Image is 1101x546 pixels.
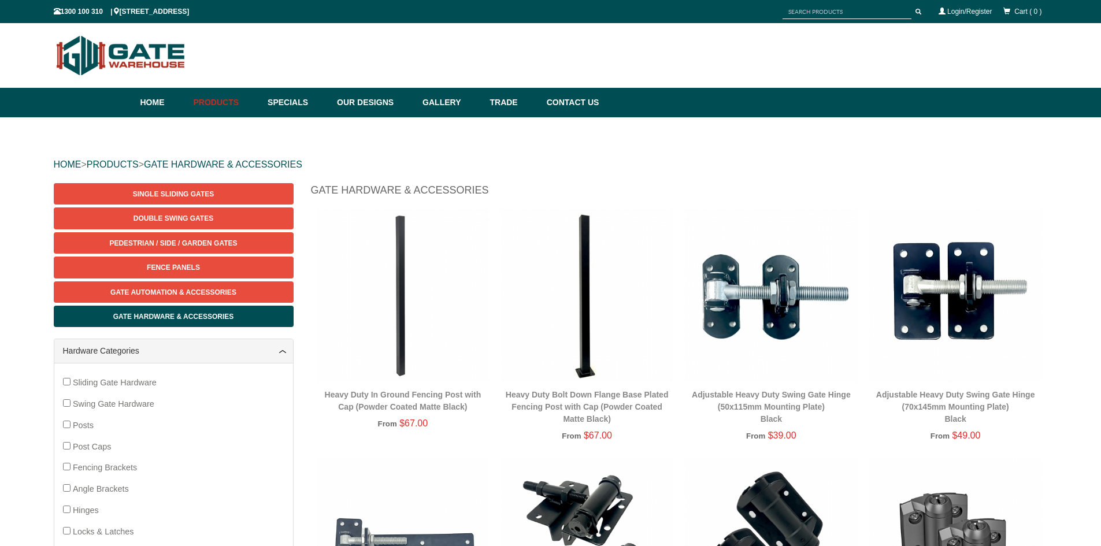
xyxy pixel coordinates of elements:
[952,430,980,440] span: $49.00
[140,88,188,117] a: Home
[584,430,612,440] span: $67.00
[876,390,1035,424] a: Adjustable Heavy Duty Swing Gate Hinge (70x145mm Mounting Plate)Black
[768,430,796,440] span: $39.00
[262,88,331,117] a: Specials
[133,190,214,198] span: Single Sliding Gates
[501,209,673,382] img: Heavy Duty Bolt Down Flange Base Plated Fencing Post with Cap (Powder Coated Matte Black) - Gate ...
[399,418,428,428] span: $67.00
[541,88,599,117] a: Contact Us
[134,214,213,222] span: Double Swing Gates
[378,419,397,428] span: From
[54,29,188,82] img: Gate Warehouse
[311,183,1048,203] h1: Gate Hardware & Accessories
[54,281,294,303] a: Gate Automation & Accessories
[54,232,294,254] a: Pedestrian / Side / Garden Gates
[484,88,540,117] a: Trade
[73,527,134,536] span: Locks & Latches
[562,432,581,440] span: From
[54,183,294,205] a: Single Sliding Gates
[73,506,99,515] span: Hinges
[417,88,484,117] a: Gallery
[54,257,294,278] a: Fence Panels
[54,159,81,169] a: HOME
[1014,8,1041,16] span: Cart ( 0 )
[325,390,481,411] a: Heavy Duty In Ground Fencing Post with Cap (Powder Coated Matte Black)
[73,484,129,493] span: Angle Brackets
[317,209,490,382] img: Heavy Duty In Ground Fencing Post with Cap (Powder Coated Matte Black) - Gate Warehouse
[147,263,200,272] span: Fence Panels
[87,159,139,169] a: PRODUCTS
[54,306,294,327] a: Gate Hardware & Accessories
[109,239,237,247] span: Pedestrian / Side / Garden Gates
[73,421,94,430] span: Posts
[63,345,284,357] a: Hardware Categories
[110,288,236,296] span: Gate Automation & Accessories
[746,432,765,440] span: From
[692,390,851,424] a: Adjustable Heavy Duty Swing Gate Hinge (50x115mm Mounting Plate)Black
[931,432,950,440] span: From
[73,463,137,472] span: Fencing Brackets
[54,146,1048,183] div: > >
[73,378,157,387] span: Sliding Gate Hardware
[331,88,417,117] a: Our Designs
[54,8,190,16] span: 1300 100 310 | [STREET_ADDRESS]
[73,442,111,451] span: Post Caps
[188,88,262,117] a: Products
[685,209,858,382] img: Adjustable Heavy Duty Swing Gate Hinge (50x115mm Mounting Plate) - Black - Gate Warehouse
[54,207,294,229] a: Double Swing Gates
[144,159,302,169] a: GATE HARDWARE & ACCESSORIES
[869,209,1042,382] img: Adjustable Heavy Duty Swing Gate Hinge (70x145mm Mounting Plate) - Black - Gate Warehouse
[73,399,154,408] span: Swing Gate Hardware
[113,313,234,321] span: Gate Hardware & Accessories
[506,390,669,424] a: Heavy Duty Bolt Down Flange Base Plated Fencing Post with Cap (Powder Coated Matte Black)
[947,8,992,16] a: Login/Register
[783,5,911,19] input: SEARCH PRODUCTS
